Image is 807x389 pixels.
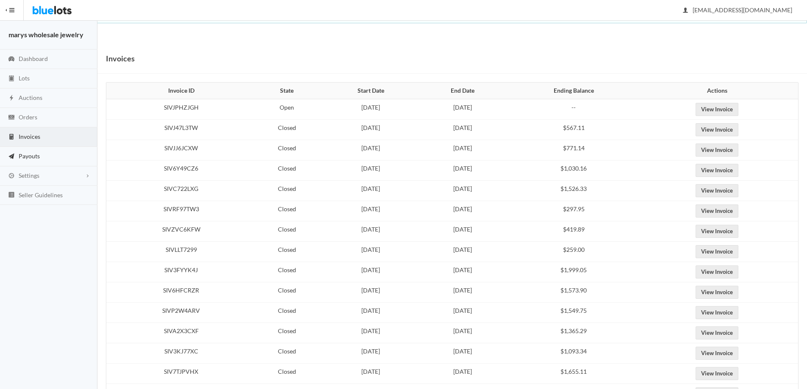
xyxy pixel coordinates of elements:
td: [DATE] [323,181,419,201]
td: $567.11 [506,120,641,140]
ion-icon: cash [7,114,16,122]
td: $1,999.05 [506,262,641,282]
td: [DATE] [419,323,507,343]
td: [DATE] [323,242,419,262]
th: Ending Balance [506,83,641,99]
td: Closed [251,282,323,303]
td: [DATE] [419,140,507,160]
td: [DATE] [419,99,507,120]
td: [DATE] [419,221,507,242]
td: Closed [251,221,323,242]
th: Actions [641,83,798,99]
span: Orders [19,113,37,121]
td: Closed [251,364,323,384]
span: Settings [19,172,39,179]
td: SIV3FYYK4J [106,262,251,282]
td: Closed [251,303,323,323]
td: Closed [251,201,323,221]
td: SIVJJ6JCXW [106,140,251,160]
ion-icon: list box [7,191,16,199]
a: View Invoice [696,326,738,339]
td: [DATE] [419,364,507,384]
td: Closed [251,120,323,140]
td: Closed [251,343,323,364]
td: Closed [251,140,323,160]
td: Closed [251,181,323,201]
td: [DATE] [419,242,507,262]
td: -- [506,99,641,120]
td: [DATE] [323,303,419,323]
td: $1,093.34 [506,343,641,364]
td: SIVRF97TW3 [106,201,251,221]
td: [DATE] [323,221,419,242]
td: Closed [251,242,323,262]
a: View Invoice [696,123,738,136]
td: $1,030.16 [506,160,641,181]
td: [DATE] [419,303,507,323]
td: SIVJPHZJGH [106,99,251,120]
td: [DATE] [323,99,419,120]
span: Payouts [19,152,40,160]
th: Invoice ID [106,83,251,99]
td: [DATE] [419,201,507,221]
th: Start Date [323,83,419,99]
h1: Invoices [106,52,135,65]
span: Invoices [19,133,40,140]
td: SIVC722LXG [106,181,251,201]
ion-icon: person [681,7,690,15]
span: Seller Guidelines [19,191,63,199]
span: Lots [19,74,30,82]
td: SIVP2W4ARV [106,303,251,323]
td: SIVA2X3CXF [106,323,251,343]
td: Closed [251,160,323,181]
td: [DATE] [323,201,419,221]
td: [DATE] [323,140,419,160]
td: Closed [251,323,323,343]
td: SIV7TJPVHX [106,364,251,384]
td: [DATE] [419,282,507,303]
span: Dashboard [19,55,48,62]
a: View Invoice [696,184,738,197]
td: [DATE] [323,282,419,303]
a: View Invoice [696,204,738,218]
ion-icon: speedometer [7,55,16,63]
td: $259.00 [506,242,641,262]
a: View Invoice [696,245,738,258]
td: [DATE] [323,343,419,364]
td: SIV6HFCRZR [106,282,251,303]
th: State [251,83,323,99]
a: View Invoice [696,164,738,177]
ion-icon: clipboard [7,75,16,83]
td: $1,573.90 [506,282,641,303]
ion-icon: paper plane [7,153,16,161]
th: End Date [419,83,507,99]
td: SIVLLT7299 [106,242,251,262]
strong: marys wholesale jewelry [8,30,83,39]
a: View Invoice [696,225,738,238]
td: [DATE] [323,120,419,140]
td: $1,365.29 [506,323,641,343]
td: [DATE] [323,364,419,384]
td: $1,526.33 [506,181,641,201]
a: View Invoice [696,143,738,157]
a: View Invoice [696,286,738,299]
td: [DATE] [419,160,507,181]
a: View Invoice [696,306,738,319]
td: [DATE] [323,160,419,181]
td: Open [251,99,323,120]
ion-icon: flash [7,94,16,102]
td: $1,549.75 [506,303,641,323]
a: View Invoice [696,367,738,380]
td: [DATE] [419,262,507,282]
td: SIVZVC6KFW [106,221,251,242]
ion-icon: cog [7,172,16,180]
span: [EMAIL_ADDRESS][DOMAIN_NAME] [683,6,792,14]
td: SIVJ47L3TW [106,120,251,140]
td: [DATE] [419,181,507,201]
td: SIV3KJ77XC [106,343,251,364]
td: Closed [251,262,323,282]
td: [DATE] [419,120,507,140]
a: View Invoice [696,347,738,360]
span: Auctions [19,94,42,101]
a: View Invoice [696,103,738,116]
